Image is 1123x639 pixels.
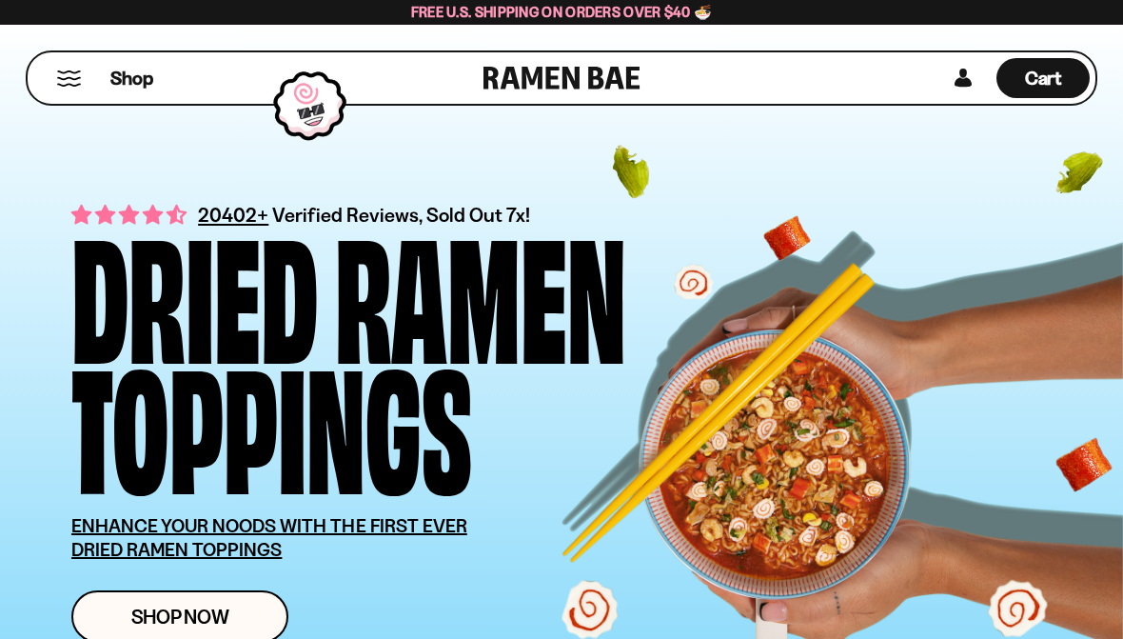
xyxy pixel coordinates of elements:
div: Cart [996,52,1090,104]
button: Mobile Menu Trigger [56,70,82,87]
span: Shop Now [131,607,229,627]
div: Toppings [71,355,472,486]
u: ENHANCE YOUR NOODS WITH THE FIRST EVER DRIED RAMEN TOPPINGS [71,514,467,561]
div: Ramen [335,225,626,355]
span: Cart [1025,67,1062,90]
span: Shop [110,66,153,91]
a: Shop [110,58,153,98]
span: Free U.S. Shipping on Orders over $40 🍜 [411,3,713,21]
div: Dried [71,225,318,355]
